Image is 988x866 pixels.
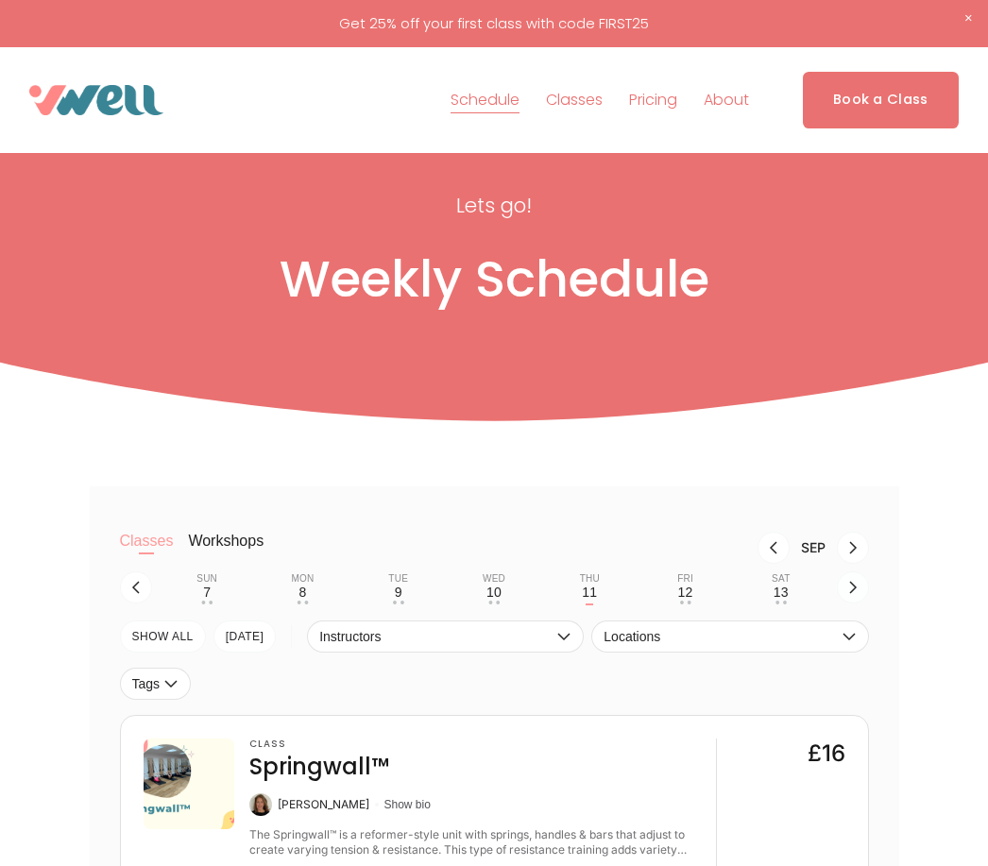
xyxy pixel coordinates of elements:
div: 9 [395,585,402,600]
div: Sun [196,573,217,585]
span: About [704,87,749,114]
h3: Class [249,739,389,750]
div: 13 [774,585,789,600]
div: • • [488,601,500,604]
div: [PERSON_NAME] [278,797,369,812]
div: • • [393,601,404,604]
div: £16 [808,739,845,769]
button: Locations [591,620,868,653]
span: Tags [132,676,161,691]
button: Tags [120,668,192,700]
span: Classes [546,87,603,114]
div: Mon [291,573,314,585]
img: Susanna Macaulay [249,793,272,816]
span: Locations [604,629,837,644]
nav: Month switch [294,532,868,564]
button: Show bio [384,797,431,812]
div: 10 [486,585,502,600]
p: Lets go! [303,188,684,224]
h1: Weekly Schedule [29,248,958,311]
div: Thu [580,573,600,585]
button: SHOW All [120,620,206,653]
div: 11 [582,585,597,600]
img: 5d9617d8-c062-43cb-9683-4a4abb156b5d.png [144,739,234,829]
h4: Springwall™ [249,752,389,782]
div: 12 [678,585,693,600]
div: • • [775,601,787,604]
button: Instructors [307,620,584,653]
span: Instructors [319,629,553,644]
div: Wed [483,573,505,585]
div: • • [679,601,690,604]
div: 8 [298,585,306,600]
a: Pricing [629,85,677,115]
a: Schedule [451,85,520,115]
a: Book a Class [803,72,959,127]
button: Previous month, Aug [758,532,790,564]
img: VWell [29,85,163,115]
div: Fri [677,573,693,585]
div: Tue [388,573,408,585]
div: Month Sep [790,540,837,555]
button: Classes [120,532,174,569]
button: Workshops [188,532,264,569]
div: Sat [772,573,790,585]
div: • • [201,601,213,604]
a: folder dropdown [546,85,603,115]
div: The Springwall™ is a reformer-style unit with springs, handles & bars that adjust to create varyi... [249,827,701,858]
div: • • [297,601,308,604]
button: Next month, Oct [837,532,869,564]
button: [DATE] [213,620,277,653]
a: folder dropdown [704,85,749,115]
div: 7 [203,585,211,600]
